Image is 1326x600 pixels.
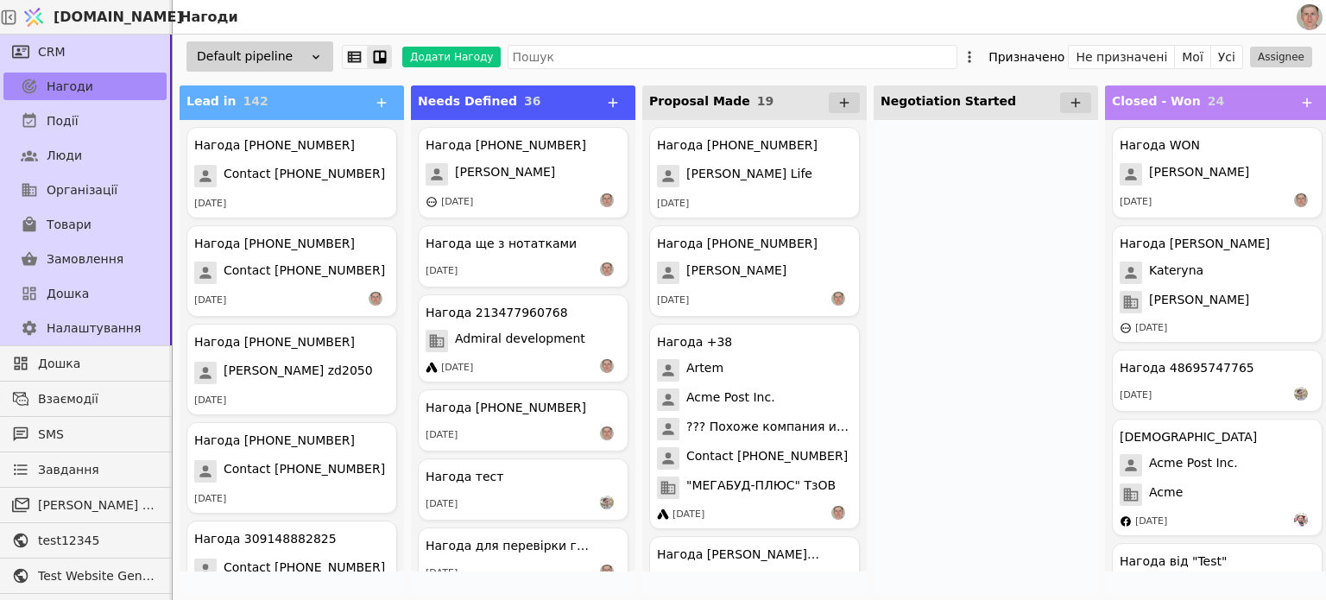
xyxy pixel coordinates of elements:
button: Додати Нагоду [402,47,501,67]
a: [DOMAIN_NAME] [17,1,173,34]
span: Lead in [186,94,237,108]
span: Нагоди [47,78,93,96]
span: [PERSON_NAME] [455,163,555,186]
div: [DATE] [441,361,473,376]
div: Нагода [PHONE_NUMBER] [657,235,818,253]
button: Assignee [1250,47,1312,67]
div: [DATE] [672,508,704,522]
div: [DATE] [426,566,458,581]
span: Contact [PHONE_NUMBER] [224,262,385,284]
span: Closed - Won [1112,94,1201,108]
div: Нагода [PHONE_NUMBER][PERSON_NAME][DATE]РS [649,225,860,317]
a: CRM [3,38,167,66]
img: other.svg [426,196,438,208]
div: Нагода 309148882825 [194,530,337,548]
a: Завдання [3,456,167,483]
img: google-ads.svg [426,362,438,374]
a: Люди [3,142,167,169]
img: Хр [1294,513,1308,527]
span: Negotiation Started [881,94,1016,108]
div: [DATE] [426,264,458,279]
img: AS [600,496,614,509]
span: Товари [47,216,92,234]
div: [DEMOGRAPHIC_DATA] [1120,428,1257,446]
span: CRM [38,43,66,61]
a: SMS [3,420,167,448]
div: Нагода [PHONE_NUMBER][PERSON_NAME][DATE]РS [418,127,628,218]
div: [DATE] [426,428,458,443]
span: Організації [47,181,117,199]
span: [PERSON_NAME] zd2050 [224,362,373,384]
button: Усі [1211,45,1242,69]
div: [DEMOGRAPHIC_DATA]Acme Post Inc.Acme[DATE]Хр [1112,419,1323,536]
img: РS [600,262,614,276]
div: Нагода [PHONE_NUMBER] [657,136,818,155]
div: Нагода +38 [657,333,732,351]
span: Налаштування [47,319,141,338]
div: Нагода [PERSON_NAME] [1120,235,1270,253]
span: [PERSON_NAME] [686,262,786,284]
div: Нагода від "Test" [1120,553,1227,571]
div: [DATE] [657,197,689,212]
button: Мої [1175,45,1211,69]
span: 142 [243,94,268,108]
span: Contact [PHONE_NUMBER] [224,559,385,581]
div: [DATE] [194,197,226,212]
div: Нагода для перевірки графіка дзвінків [426,537,590,555]
div: Нагода [PHONE_NUMBER] [194,432,355,450]
div: Нагода [PHONE_NUMBER][DATE]РS [418,389,628,452]
span: Acme Post Inc. [1149,454,1238,477]
img: Logo [21,1,47,34]
div: Нагода [PHONE_NUMBER] [426,399,586,417]
div: [DATE] [1120,388,1152,403]
div: Нагода WON [1120,136,1200,155]
span: "МЕГАБУД-ПЛЮС" ТзОВ [686,477,836,499]
span: Acme Post Inc. [686,388,775,411]
a: Товари [3,211,167,238]
span: Needs Defined [418,94,517,108]
div: Нагода [PHONE_NUMBER] [194,333,355,351]
div: [DATE] [194,294,226,308]
div: Нагода [PHONE_NUMBER]Contact [PHONE_NUMBER][DATE] [186,127,397,218]
a: test12345 [3,527,167,554]
span: Замовлення [47,250,123,268]
span: [PERSON_NAME] Life [686,165,812,187]
span: Proposal Made [649,94,750,108]
img: РS [1294,193,1308,207]
img: РS [369,292,382,306]
span: 36 [524,94,540,108]
span: [PERSON_NAME] [1149,163,1249,186]
div: [DATE] [1135,515,1167,529]
img: РS [600,193,614,207]
div: Нагода WON[PERSON_NAME][DATE]РS [1112,127,1323,218]
button: Не призначені [1069,45,1175,69]
img: 1560949290925-CROPPED-IMG_0201-2-.jpg [1297,4,1323,30]
div: Нагода тест [426,468,503,486]
a: Test Website General template [3,562,167,590]
div: Нагода для перевірки графіка дзвінків[DATE]РS [418,527,628,590]
span: Test Website General template [38,567,158,585]
div: Нагода ще з нотатками[DATE]РS [418,225,628,287]
img: РS [600,359,614,373]
div: Нагода 48695747765 [1120,359,1254,377]
span: Contact [PHONE_NUMBER] [224,165,385,187]
a: Організації [3,176,167,204]
span: test12345 [38,532,158,550]
div: Нагода 213477960768 [426,304,568,322]
div: [DATE] [441,195,473,210]
div: Нагода [PHONE_NUMBER] [194,235,355,253]
div: [DATE] [194,492,226,507]
img: AS [1294,387,1308,401]
span: Дошка [38,355,158,373]
img: РS [600,565,614,578]
div: [DATE] [1135,321,1167,336]
div: [DATE] [657,294,689,308]
span: Завдання [38,461,99,479]
span: Kateryna [1149,262,1203,284]
div: Нагода ще з нотатками [426,235,577,253]
div: Нагода [PHONE_NUMBER][PERSON_NAME] Life[DATE] [649,127,860,218]
img: google-ads.svg [657,508,669,521]
input: Пошук [508,45,957,69]
span: SMS [38,426,158,444]
div: [DATE] [1120,195,1152,210]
